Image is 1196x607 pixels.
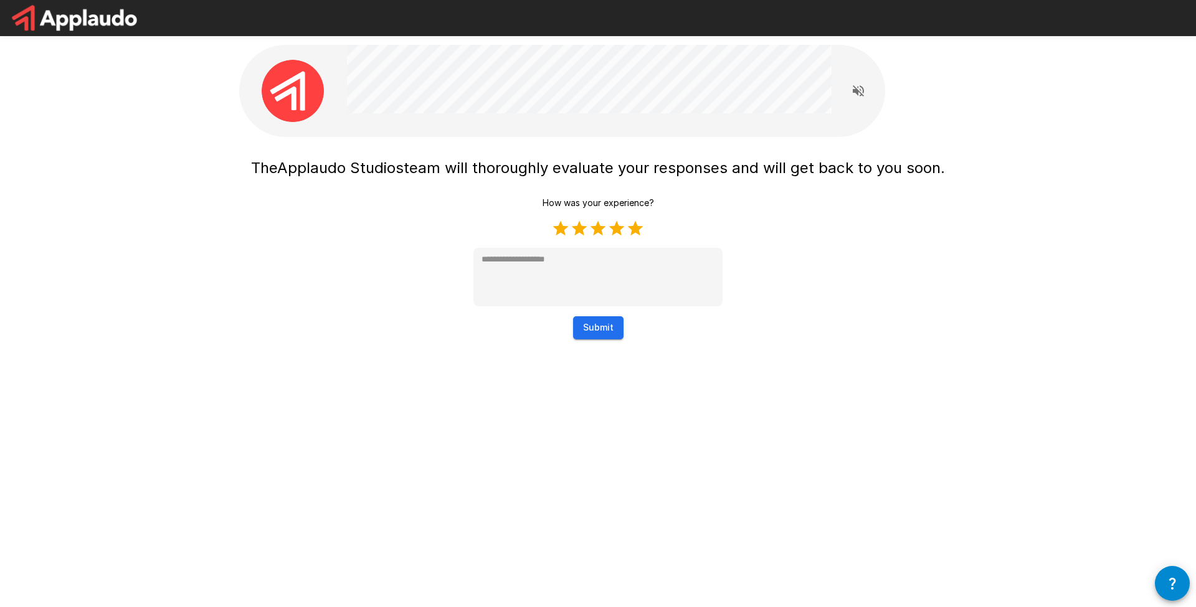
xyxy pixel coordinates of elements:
[846,78,871,103] button: Read questions aloud
[573,316,624,339] button: Submit
[277,159,404,177] span: Applaudo Studios
[404,159,945,177] span: team will thoroughly evaluate your responses and will get back to you soon.
[262,60,324,122] img: applaudo_avatar.png
[251,159,277,177] span: The
[543,197,654,209] p: How was your experience?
